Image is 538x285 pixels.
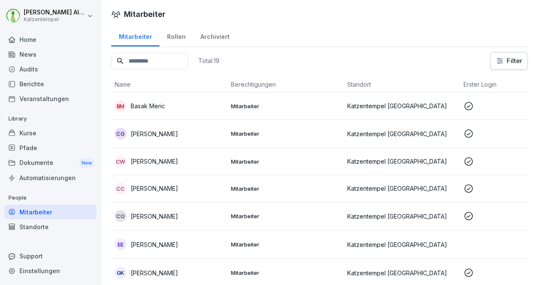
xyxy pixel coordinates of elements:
a: Einstellungen [4,263,96,278]
p: Katzentempel [GEOGRAPHIC_DATA] [347,129,457,138]
p: Mitarbeiter [231,158,340,165]
p: Library [4,112,96,126]
p: Katzentempel [GEOGRAPHIC_DATA] [347,240,457,249]
a: Mitarbeiter [4,205,96,219]
p: Mitarbeiter [231,269,340,277]
p: [PERSON_NAME] [131,240,178,249]
a: Mitarbeiter [111,25,159,47]
div: Dokumente [4,155,96,171]
div: CW [115,156,126,167]
p: Katzentempel [GEOGRAPHIC_DATA] [347,101,457,110]
div: BM [115,100,126,112]
p: [PERSON_NAME] [131,184,178,193]
a: Automatisierungen [4,170,96,185]
div: CC [115,183,126,195]
a: Berichte [4,77,96,91]
p: Basak Meric [131,101,165,110]
div: GK [115,267,126,279]
a: Veranstaltungen [4,91,96,106]
p: [PERSON_NAME] Altfelder [24,9,85,16]
button: Filter [491,52,527,69]
a: Home [4,32,96,47]
a: Pfade [4,140,96,155]
p: [PERSON_NAME] [131,269,178,277]
div: New [80,158,94,168]
div: Support [4,249,96,263]
a: Rollen [159,25,193,47]
p: Katzentempel [24,16,85,22]
th: Berechtigungen [228,77,344,93]
p: People [4,191,96,205]
a: DokumenteNew [4,155,96,171]
p: Mitarbeiter [231,185,340,192]
p: Katzentempel [GEOGRAPHIC_DATA] [347,157,457,166]
p: Katzentempel [GEOGRAPHIC_DATA] [347,212,457,221]
p: Mitarbeiter [231,130,340,137]
p: [PERSON_NAME] [131,129,178,138]
p: [PERSON_NAME] [131,157,178,166]
p: Mitarbeiter [231,212,340,220]
a: Kurse [4,126,96,140]
p: Katzentempel [GEOGRAPHIC_DATA] [347,269,457,277]
th: Name [111,77,228,93]
div: EE [115,238,126,250]
p: Total: 19 [198,57,220,65]
a: Standorte [4,219,96,234]
div: CO [115,210,126,222]
th: Standort [344,77,460,93]
a: Archiviert [193,25,237,47]
a: News [4,47,96,62]
p: Mitarbeiter [231,102,340,110]
div: CG [115,128,126,140]
h1: Mitarbeiter [124,8,165,20]
div: Filter [496,57,522,65]
p: Mitarbeiter [231,241,340,248]
p: [PERSON_NAME] [131,212,178,221]
a: Audits [4,62,96,77]
p: Katzentempel [GEOGRAPHIC_DATA] [347,184,457,193]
